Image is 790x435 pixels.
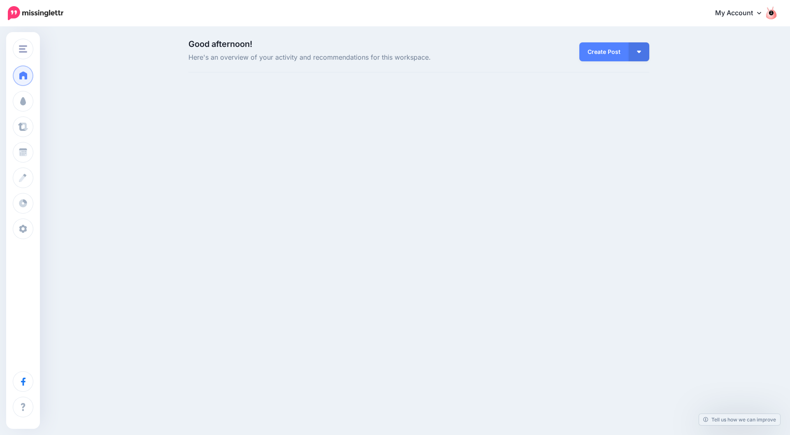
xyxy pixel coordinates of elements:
span: Good afternoon! [188,39,252,49]
span: Here's an overview of your activity and recommendations for this workspace. [188,52,492,63]
img: arrow-down-white.png [637,51,641,53]
a: Create Post [579,42,629,61]
a: Tell us how we can improve [699,414,780,425]
img: menu.png [19,45,27,53]
img: Missinglettr [8,6,63,20]
a: My Account [707,3,778,23]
